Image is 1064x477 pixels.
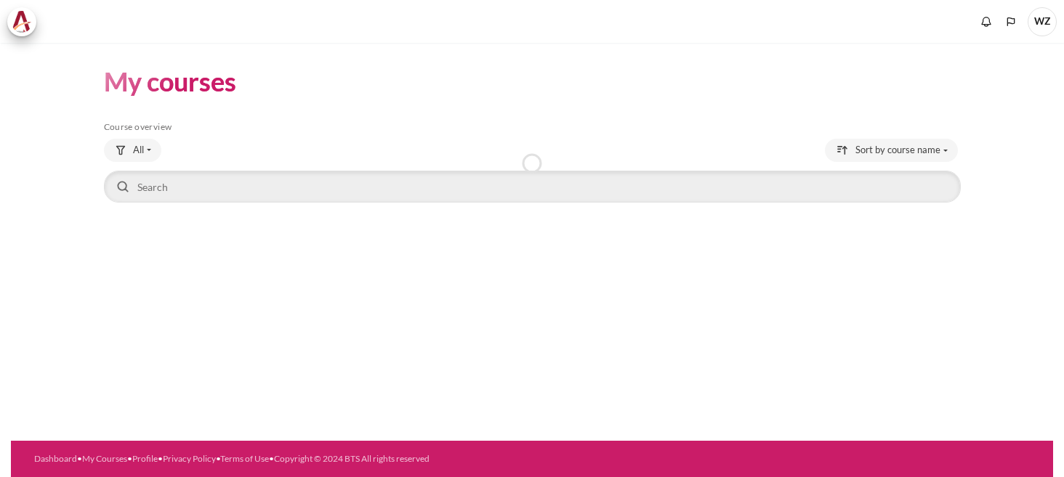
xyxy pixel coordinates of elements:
[132,453,158,464] a: Profile
[7,7,44,36] a: Architeck Architeck
[220,453,269,464] a: Terms of Use
[11,43,1053,227] section: Content
[104,171,961,203] input: Search
[104,65,236,99] h1: My courses
[133,143,144,158] span: All
[163,453,216,464] a: Privacy Policy
[34,453,77,464] a: Dashboard
[975,11,997,33] div: Show notification window with no new notifications
[1000,11,1022,33] button: Languages
[12,11,32,33] img: Architeck
[104,139,961,205] div: Course overview controls
[1028,7,1057,36] a: User menu
[1028,7,1057,36] span: WZ
[825,139,958,162] button: Sorting drop-down menu
[34,452,586,465] div: • • • • •
[104,139,161,162] button: Grouping drop-down menu
[104,121,961,133] h5: Course overview
[274,453,430,464] a: Copyright © 2024 BTS All rights reserved
[855,143,940,158] span: Sort by course name
[82,453,127,464] a: My Courses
